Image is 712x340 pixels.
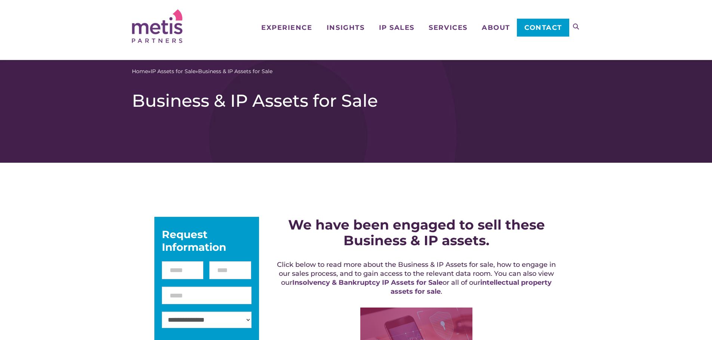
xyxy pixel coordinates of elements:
[275,260,558,296] h5: Click below to read more about the Business & IP Assets for sale, how to engage in our sales proc...
[198,68,272,75] span: Business & IP Assets for Sale
[261,24,312,31] span: Experience
[132,68,148,75] a: Home
[517,19,569,37] a: Contact
[429,24,467,31] span: Services
[524,24,562,31] span: Contact
[292,278,443,287] a: Insolvency & Bankruptcy IP Assets for Sale
[162,228,252,253] div: Request Information
[288,216,545,249] strong: We have been engaged to sell these Business & IP assets.
[327,24,364,31] span: Insights
[391,278,552,296] a: intellectual property assets for sale
[132,9,182,43] img: Metis Partners
[379,24,414,31] span: IP Sales
[132,68,272,75] span: » »
[132,90,580,111] h1: Business & IP Assets for Sale
[482,24,510,31] span: About
[151,68,195,75] a: IP Assets for Sale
